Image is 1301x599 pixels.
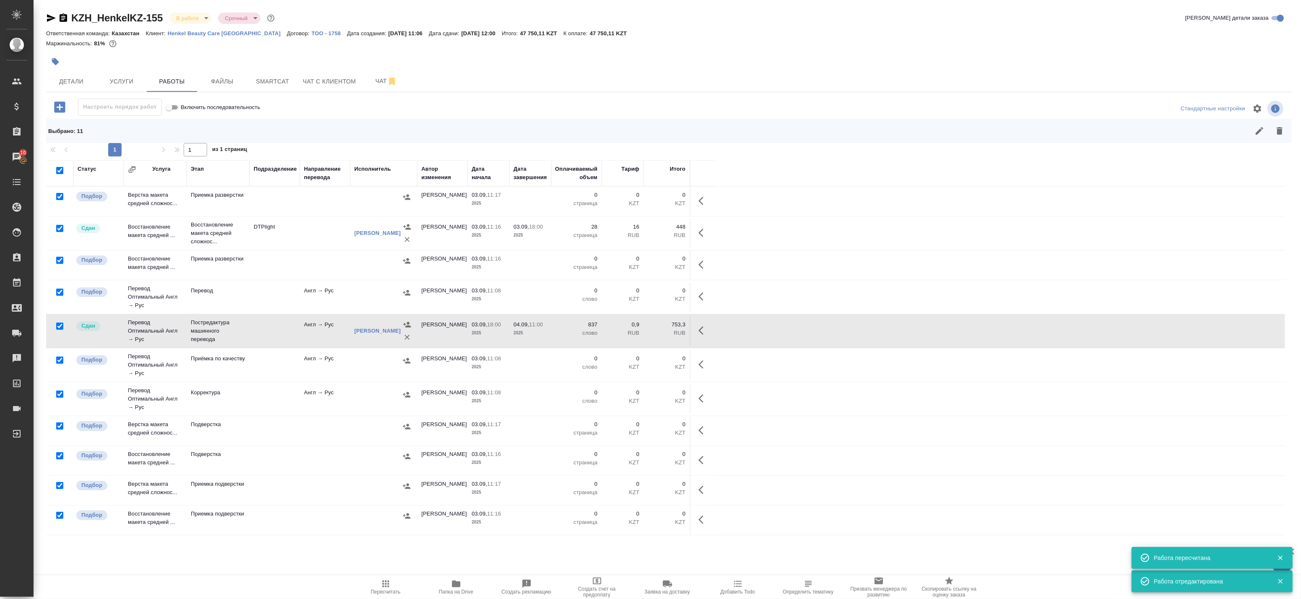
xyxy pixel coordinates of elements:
button: Добавить тэг [46,52,65,71]
p: 03.09, [472,192,487,198]
button: Здесь прячутся важные кнопки [693,420,714,440]
p: Восстановление макета средней сложнос... [191,221,245,246]
td: Перевод Оптимальный Англ → Рус [124,348,187,382]
p: 0 [606,255,639,263]
p: Henkel Beauty Care [GEOGRAPHIC_DATA] [168,30,287,36]
p: 448 [648,223,686,231]
p: Клиент: [145,30,167,36]
span: Работы [152,76,192,87]
button: Папка на Drive [421,576,491,599]
button: Назначить [400,450,413,463]
button: Здесь прячутся важные кнопки [693,223,714,243]
span: Настроить таблицу [1247,99,1267,119]
p: 0 [648,450,686,458]
p: 11:08 [487,355,501,362]
td: [PERSON_NAME] [417,282,467,312]
p: Подбор [81,422,102,430]
p: страница [556,231,597,240]
span: Призвать менеджера по развитию [849,586,909,598]
p: 2025 [514,231,547,240]
td: [PERSON_NAME] [417,187,467,216]
td: Восстановление макета средней ... [124,219,187,248]
p: 03.09, [472,389,487,396]
span: Детали [51,76,91,87]
span: Чат [366,76,406,86]
p: 11:08 [487,287,501,294]
p: 18:00 [487,321,501,328]
p: 2025 [472,263,505,271]
button: Определить тематику [773,576,844,599]
p: 11:16 [487,224,501,230]
p: 47 750,11 KZT [520,30,564,36]
p: 03.09, [472,321,487,328]
button: Скопировать ссылку для ЯМессенджера [46,13,56,23]
p: Дата сдачи: [429,30,461,36]
p: KZT [648,429,686,437]
div: Работа пересчитана [1154,554,1265,562]
a: 10 [2,146,31,167]
span: Файлы [202,76,242,87]
button: Срочный [222,15,250,22]
button: Создать рекламацию [491,576,562,599]
td: [PERSON_NAME] [417,416,467,445]
p: 11:17 [487,421,501,427]
p: 0 [606,480,639,488]
p: 2025 [472,231,505,240]
button: Добавить Todo [703,576,773,599]
p: 11:16 [487,255,501,262]
span: Выбрано : 11 [48,128,83,134]
td: [PERSON_NAME] [417,350,467,380]
span: Пересчитать [371,589,400,595]
td: [PERSON_NAME] [417,219,467,248]
p: слово [556,295,597,303]
p: Подбор [81,481,102,490]
button: Здесь прячутся важные кнопки [693,255,714,275]
button: Заявка на доставку [632,576,703,599]
div: Итого [670,165,686,173]
span: Создать рекламацию [501,589,551,595]
button: Здесь прячутся важные кнопки [693,286,714,307]
td: [PERSON_NAME] [417,446,467,475]
td: [PERSON_NAME] [417,316,467,346]
td: [PERSON_NAME] [417,384,467,414]
div: Оплачиваемый объем [555,165,597,182]
button: Закрыть [1272,578,1289,585]
p: Подбор [81,390,102,398]
button: Закрыть [1272,554,1289,562]
button: Удалить [401,331,413,344]
div: Работа отредактирована [1154,577,1265,586]
p: 03.09, [472,255,487,262]
button: Скопировать ссылку на оценку заказа [914,576,984,599]
p: 0 [606,388,639,397]
p: 11:16 [487,451,501,457]
div: Можно подбирать исполнителей [75,286,119,298]
p: 81% [94,40,107,47]
p: [DATE] 12:00 [461,30,502,36]
button: В работе [174,15,201,22]
p: Подбор [81,451,102,460]
p: [DATE] 11:06 [388,30,429,36]
p: Подверстка [191,420,245,429]
button: Назначить [400,354,413,367]
span: Определить тематику [783,589,834,595]
p: страница [556,263,597,271]
p: 0 [648,388,686,397]
a: [PERSON_NAME] [354,230,401,236]
p: 28 [556,223,597,231]
p: 0 [556,450,597,458]
div: Можно подбирать исполнителей [75,388,119,400]
button: Пересчитать [351,576,421,599]
p: 2025 [472,397,505,405]
td: DTPlight [249,219,300,248]
p: Перевод [191,286,245,295]
div: Статус [78,165,96,173]
p: 0 [606,420,639,429]
button: Назначить [401,221,413,233]
p: страница [556,518,597,526]
div: Тариф [621,165,639,173]
span: Услуги [101,76,142,87]
p: 04.09, [514,321,529,328]
div: Можно подбирать исполнителей [75,480,119,491]
p: 2025 [472,329,505,337]
p: KZT [606,363,639,371]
